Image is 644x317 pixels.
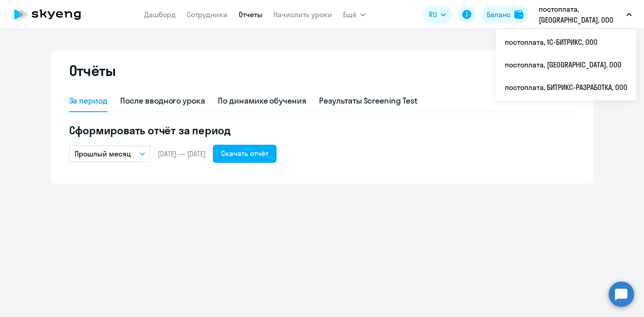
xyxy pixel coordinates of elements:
a: Дашборд [144,10,176,19]
span: RU [429,9,437,20]
h2: Отчёты [69,62,116,80]
button: Прошлый месяц [69,145,150,162]
div: За период [69,95,108,107]
h5: Сформировать отчёт за период [69,123,575,137]
div: После вводного урока [120,95,205,107]
button: Скачать отчёт [213,145,277,163]
button: постоплата, [GEOGRAPHIC_DATA], ООО [534,4,636,25]
a: Сотрудники [187,10,228,19]
div: Скачать отчёт [221,148,268,159]
div: Баланс [487,9,511,20]
div: По динамике обучения [218,95,306,107]
div: Результаты Screening Test [319,95,418,107]
img: balance [514,10,523,19]
ul: Ещё [496,29,636,100]
span: [DATE] — [DATE] [158,149,206,159]
button: Ещё [343,5,366,24]
span: Ещё [343,9,357,20]
p: постоплата, [GEOGRAPHIC_DATA], ООО [539,4,623,25]
button: Балансbalance [481,5,529,24]
button: RU [423,5,452,24]
a: Отчеты [239,10,263,19]
a: Начислить уроки [273,10,332,19]
p: Прошлый месяц [75,148,131,159]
